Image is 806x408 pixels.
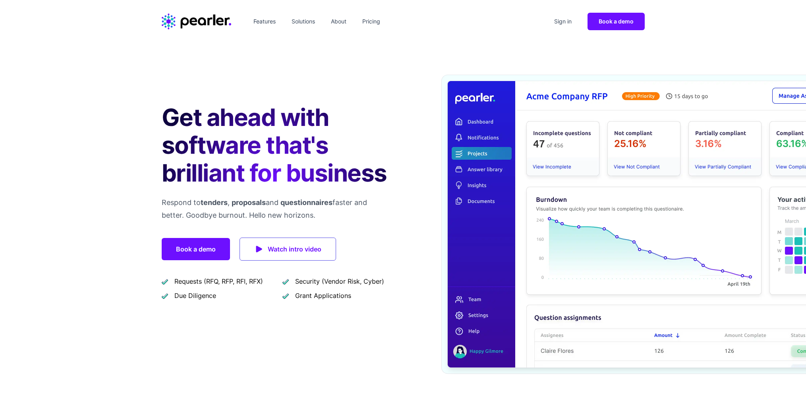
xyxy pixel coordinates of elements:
[295,277,384,286] span: Security (Vendor Risk, Cyber)
[162,103,390,187] h1: Get ahead with software that's brilliant for business
[282,278,289,285] img: checkmark
[328,15,350,28] a: About
[162,278,168,285] img: checkmark
[551,15,575,28] a: Sign in
[162,292,168,299] img: checkmark
[162,196,390,222] p: Respond to , and faster and better. Goodbye burnout. Hello new horizons.
[588,13,645,30] a: Book a demo
[359,15,383,28] a: Pricing
[280,198,332,207] span: questionnaires
[599,18,634,25] span: Book a demo
[268,244,321,255] span: Watch intro video
[201,198,228,207] span: tenders
[240,238,336,261] a: Watch intro video
[282,292,289,299] img: checkmark
[174,277,263,286] span: Requests (RFQ, RFP, RFI, RFX)
[174,291,216,300] span: Due Diligence
[288,15,318,28] a: Solutions
[162,14,231,29] a: Home
[162,238,230,260] a: Book a demo
[232,198,266,207] span: proposals
[250,15,279,28] a: Features
[295,291,351,300] span: Grant Applications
